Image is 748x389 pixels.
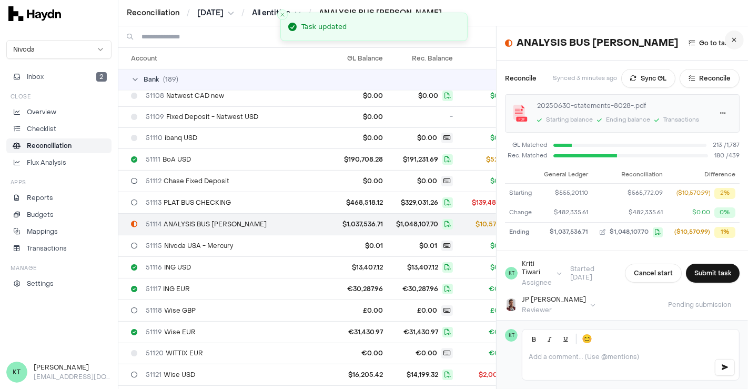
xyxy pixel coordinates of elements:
[682,35,738,52] a: Go to task
[505,329,518,342] span: KT
[505,203,538,223] td: Change
[629,208,663,217] span: $482,335.61
[8,6,61,21] img: svg+xml,%3c
[387,48,457,69] th: Rec. Balance
[472,198,510,207] span: $139,486.86
[417,134,437,142] span: $0.00
[486,155,510,164] span: $523.41
[606,116,650,125] div: Ending balance
[476,220,510,228] span: $10,570.99
[621,69,675,88] button: Sync GL
[146,134,163,142] span: 51110
[146,371,195,379] span: Wise USD
[185,7,192,18] span: /
[505,298,518,311] img: JP Smit
[146,92,164,100] span: 51108
[403,328,438,336] span: €31,430.97
[505,260,562,287] button: KTKriti TiwariAssignee
[407,371,438,379] span: $14,199.32
[402,285,438,293] span: €30,287.96
[512,105,529,122] img: application/pdf
[27,279,54,288] p: Settings
[490,242,510,250] span: $0.00
[146,155,191,164] span: BoA USD
[146,177,229,185] span: Chase Fixed Deposit
[328,213,387,235] td: $1,037,536.71
[328,85,387,106] td: $0.00
[680,69,740,88] a: Reconcile
[692,208,710,217] div: $0.00
[11,93,31,101] h3: Close
[197,8,224,18] span: [DATE]
[505,35,738,52] div: ANALYSIS BUS [PERSON_NAME]
[558,332,573,346] button: Underline (Ctrl+U)
[505,184,538,203] td: Starting
[6,191,112,205] a: Reports
[146,263,191,272] span: ING USD
[522,295,586,304] div: JP [PERSON_NAME]
[538,167,592,184] th: General Ledger
[505,267,518,280] span: KT
[146,371,161,379] span: 51121
[6,105,112,119] a: Overview
[146,328,196,336] span: Wise EUR
[542,228,588,237] div: $1,037,536.71
[553,74,617,83] p: Synced 3 minutes ago
[146,285,190,293] span: ING EUR
[489,328,510,336] span: €0.00
[27,227,58,236] p: Mappings
[146,134,197,142] span: ibanq USD
[490,263,510,272] span: $0.00
[418,92,438,100] span: $0.00
[146,242,233,250] span: Nivoda USA - Mercury
[27,158,66,167] p: Flux Analysis
[27,210,54,220] p: Budgets
[542,189,588,198] div: $555,201.10
[597,208,663,217] button: $482,335.61
[714,207,735,218] div: 0%
[625,264,682,283] button: Cancel start
[277,9,288,20] button: Close toast
[163,75,178,84] span: ( 189 )
[490,134,510,142] span: $0.00
[11,178,26,186] h3: Apps
[592,167,667,184] th: Reconciliation
[328,148,387,170] td: $190,708.28
[542,208,588,217] div: $482,335.61
[6,224,112,239] a: Mappings
[319,8,442,18] a: ANALYSIS BUS [PERSON_NAME]
[505,141,547,150] span: GL Matched
[714,152,740,161] span: 180 / 439
[27,193,53,203] p: Reports
[328,364,387,385] td: $16,205.42
[505,74,537,83] h3: Reconcile
[6,122,112,136] a: Checklist
[27,107,56,117] p: Overview
[6,276,112,291] a: Settings
[562,265,621,282] span: Started [DATE]
[306,7,314,18] span: /
[713,141,740,150] span: 213 / 1,787
[660,301,740,309] span: Pending submission
[450,113,453,121] span: -
[34,372,112,382] p: [EMAIL_ADDRESS][DOMAIN_NAME]
[401,198,438,207] span: $329,031.26
[328,106,387,127] td: $0.00
[301,22,347,32] div: Task updated
[144,75,159,84] span: Bank
[239,7,247,18] span: /
[490,177,510,185] span: $0.00
[328,278,387,300] td: €30,287.96
[146,285,161,293] span: 51117
[146,220,267,228] span: ANALYSIS BUS [PERSON_NAME]
[328,48,387,69] th: GL Balance
[505,223,538,242] td: Ending
[328,300,387,321] td: £0.00
[146,306,196,315] span: Wise GBP
[597,227,663,237] button: $1,048,107.70
[146,198,231,207] span: PLAT BUS CHECKING
[27,244,67,253] p: Transactions
[146,349,203,357] span: WITTIX EUR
